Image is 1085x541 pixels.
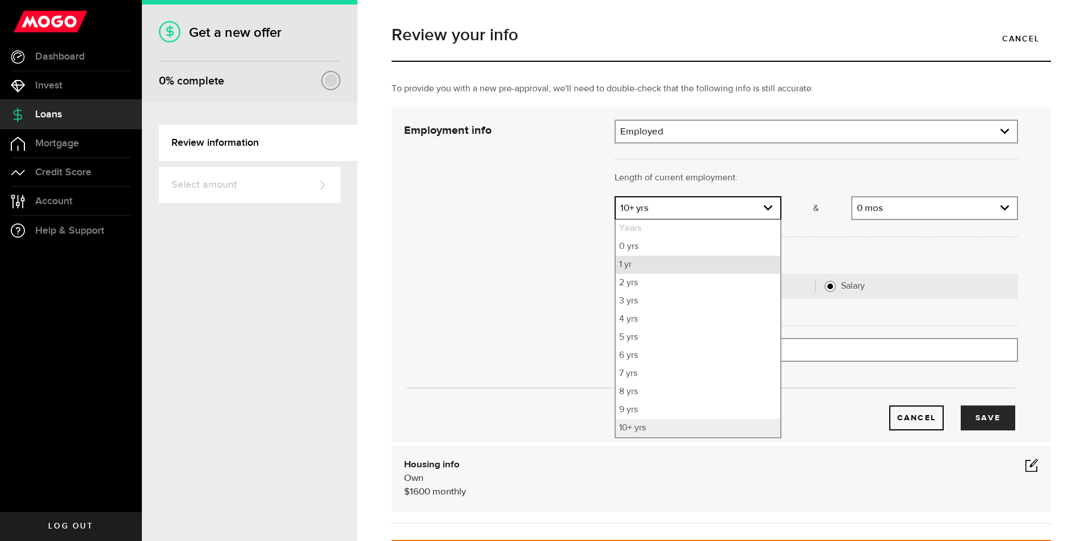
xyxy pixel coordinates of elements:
[35,109,62,120] span: Loans
[35,81,62,91] span: Invest
[159,74,166,88] span: 0
[616,238,780,256] li: 0 yrs
[35,196,73,206] span: Account
[825,281,836,292] input: Salary
[404,125,491,136] strong: Employment info
[35,52,85,62] span: Dashboard
[616,365,780,383] li: 7 yrs
[410,487,430,497] span: 1600
[615,171,1018,185] p: Length of current employment:
[616,310,780,328] li: 4 yrs
[404,460,460,470] b: Housing info
[616,274,780,292] li: 2 yrs
[48,522,93,530] span: Log out
[392,27,1051,44] h1: Review your info
[35,226,104,236] span: Help & Support
[615,249,1018,263] p: How are you paid?
[991,27,1051,50] a: Cancel
[781,202,852,215] p: &
[616,419,780,437] li: 10+ yrs
[616,219,780,238] li: Years
[159,24,340,41] h1: Get a new offer
[616,121,1017,142] a: expand select
[616,401,780,419] li: 9 yrs
[35,138,79,149] span: Mortgage
[404,487,410,497] span: $
[616,292,780,310] li: 3 yrs
[852,197,1017,219] a: expand select
[889,405,944,430] button: Cancel
[616,328,780,346] li: 5 yrs
[616,346,780,365] li: 6 yrs
[9,5,43,39] button: Open LiveChat chat widget
[404,474,423,483] span: Own
[616,197,780,219] a: expand select
[432,487,466,497] span: monthly
[35,167,91,177] span: Credit Score
[159,125,358,161] a: Review information
[961,405,1015,430] button: Save
[616,383,780,401] li: 8 yrs
[159,71,224,91] div: % complete
[616,256,780,274] li: 1 yr
[159,167,340,203] a: Select amount
[841,281,1010,292] label: Salary
[392,82,1051,96] p: To provide you with a new pre-approval, we'll need to double-check that the following info is sti...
